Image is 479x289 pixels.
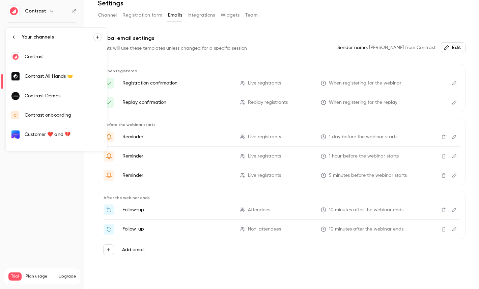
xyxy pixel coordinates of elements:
[25,73,102,80] div: Contrast All Hands 🤝
[13,112,17,118] span: C
[25,112,102,119] div: Contrast onboarding
[11,150,20,158] img: Nathan @ Contrast
[25,131,102,138] div: Customer ❤️ and 💔
[25,93,102,99] div: Contrast Demos
[25,53,102,60] div: Contrast
[11,72,20,80] img: Contrast All Hands 🤝
[11,53,20,61] img: Contrast
[25,151,102,158] div: [PERSON_NAME] @ Contrast
[22,34,93,41] div: Your channels
[11,130,20,139] img: Customer ❤️ and 💔
[11,92,20,100] img: Contrast Demos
